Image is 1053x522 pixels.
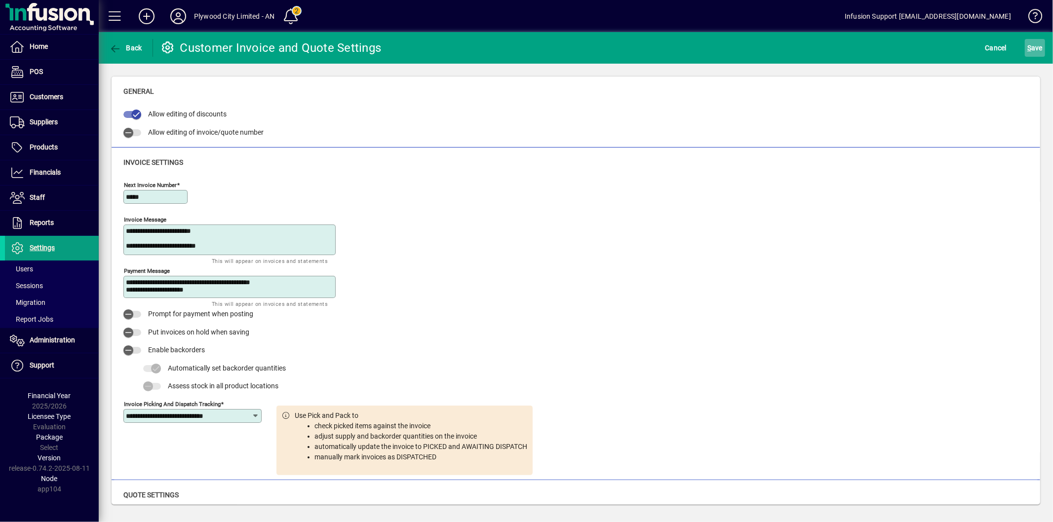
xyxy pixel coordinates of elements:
span: Version [38,454,61,462]
span: General [123,87,154,95]
li: check picked items against the invoice [315,421,528,431]
span: S [1027,44,1031,52]
app-page-header-button: Back [99,39,153,57]
span: Settings [30,244,55,252]
div: Infusion Support [EMAIL_ADDRESS][DOMAIN_NAME] [845,8,1011,24]
span: ave [1027,40,1043,56]
button: Save [1025,39,1045,57]
a: Users [5,261,99,277]
a: Report Jobs [5,311,99,328]
span: Invoice settings [123,158,183,166]
mat-label: Payment Message [124,267,170,274]
span: Licensee Type [28,412,71,420]
a: Home [5,35,99,59]
button: Back [107,39,145,57]
mat-hint: This will appear on invoices and statements [212,255,328,266]
div: Customer Invoice and Quote Settings [160,40,382,56]
span: Assess stock in all product locations [168,382,278,390]
span: Products [30,143,58,151]
span: Prompt for payment when posting [148,310,253,318]
span: Financial Year [28,392,71,400]
span: Node [41,475,58,483]
li: manually mark invoices as DISPATCHED [315,452,528,462]
li: automatically update the invoice to PICKED and AWAITING DISPATCH [315,442,528,452]
button: Profile [162,7,194,25]
a: Sessions [5,277,99,294]
a: Suppliers [5,110,99,135]
a: Administration [5,328,99,353]
a: POS [5,60,99,84]
span: Users [10,265,33,273]
span: Allow editing of invoice/quote number [148,128,264,136]
span: Put invoices on hold when saving [148,328,249,336]
mat-label: Invoice Message [124,216,166,223]
button: Add [131,7,162,25]
span: Back [109,44,142,52]
span: Suppliers [30,118,58,126]
div: Use Pick and Pack to [295,410,528,470]
span: Sessions [10,282,43,290]
span: Staff [30,193,45,201]
span: Package [36,433,63,441]
li: adjust supply and backorder quantities on the invoice [315,431,528,442]
span: Administration [30,336,75,344]
a: Migration [5,294,99,311]
mat-hint: This will appear on invoices and statements [212,298,328,309]
a: Customers [5,85,99,110]
mat-label: Next invoice number [124,182,177,188]
span: Reports [30,219,54,226]
a: Staff [5,186,99,210]
span: Automatically set backorder quantities [168,364,286,372]
a: Support [5,353,99,378]
a: Financials [5,160,99,185]
span: Home [30,42,48,50]
button: Cancel [983,39,1010,57]
a: Products [5,135,99,160]
div: Plywood City Limited - AN [194,8,274,24]
span: Migration [10,298,45,306]
span: Cancel [985,40,1007,56]
a: Knowledge Base [1021,2,1041,34]
span: Quote settings [123,491,179,499]
a: Reports [5,211,99,235]
span: Allow editing of discounts [148,110,227,118]
span: Enable backorders [148,346,205,354]
span: POS [30,68,43,75]
span: Financials [30,168,61,176]
mat-label: Invoice Picking and Dispatch Tracking [124,400,221,407]
span: Report Jobs [10,315,53,323]
span: Support [30,361,54,369]
span: Customers [30,93,63,101]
